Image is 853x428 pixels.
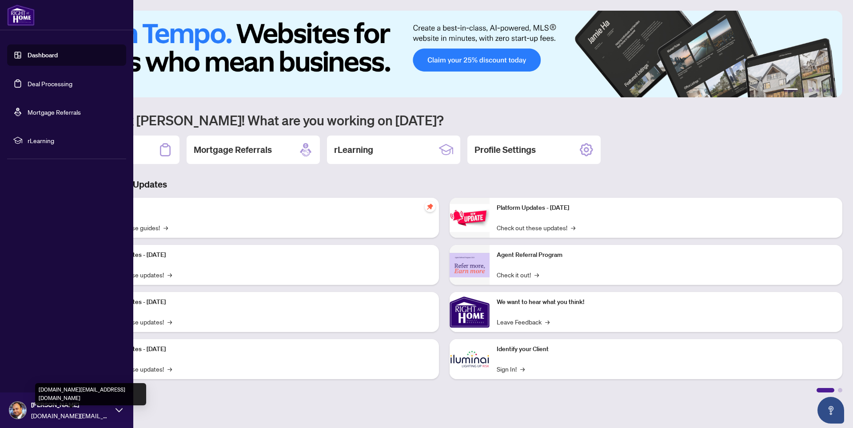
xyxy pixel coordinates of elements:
[497,344,835,354] p: Identify your Client
[450,339,490,379] img: Identify your Client
[9,402,26,419] img: Profile Icon
[167,317,172,327] span: →
[28,51,58,59] a: Dashboard
[7,4,35,26] img: logo
[28,108,81,116] a: Mortgage Referrals
[163,223,168,232] span: →
[784,88,798,92] button: 1
[334,144,373,156] h2: rLearning
[93,344,432,354] p: Platform Updates - [DATE]
[425,201,435,212] span: pushpin
[450,292,490,332] img: We want to hear what you think!
[46,11,842,97] img: Slide 0
[520,364,525,374] span: →
[497,223,575,232] a: Check out these updates!→
[35,383,146,405] div: [DOMAIN_NAME][EMAIL_ADDRESS][DOMAIN_NAME]
[167,364,172,374] span: →
[46,178,842,191] h3: Brokerage & Industry Updates
[167,270,172,280] span: →
[497,297,835,307] p: We want to hear what you think!
[497,317,550,327] a: Leave Feedback→
[823,88,826,92] button: 5
[93,203,432,213] p: Self-Help
[46,112,842,128] h1: Welcome back [PERSON_NAME]! What are you working on [DATE]?
[801,88,805,92] button: 2
[497,250,835,260] p: Agent Referral Program
[194,144,272,156] h2: Mortgage Referrals
[816,88,819,92] button: 4
[809,88,812,92] button: 3
[497,270,539,280] a: Check it out!→
[31,411,111,420] span: [DOMAIN_NAME][EMAIL_ADDRESS][DOMAIN_NAME]
[28,80,72,88] a: Deal Processing
[571,223,575,232] span: →
[497,364,525,374] a: Sign In!→
[474,144,536,156] h2: Profile Settings
[830,88,833,92] button: 6
[450,253,490,277] img: Agent Referral Program
[534,270,539,280] span: →
[545,317,550,327] span: →
[450,204,490,232] img: Platform Updates - June 23, 2025
[31,400,111,410] span: [PERSON_NAME]
[28,136,120,145] span: rLearning
[93,297,432,307] p: Platform Updates - [DATE]
[817,397,844,424] button: Open asap
[497,203,835,213] p: Platform Updates - [DATE]
[93,250,432,260] p: Platform Updates - [DATE]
